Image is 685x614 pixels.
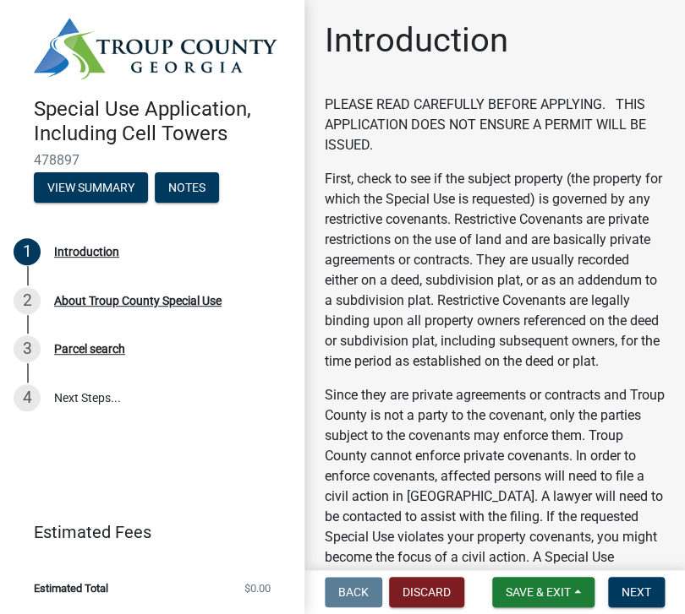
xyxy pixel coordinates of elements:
[325,169,665,372] p: First, check to see if the subject property (the property for which the Special Use is requested)...
[34,18,277,79] img: Troup County, Georgia
[325,577,382,607] button: Back
[34,97,291,146] h4: Special Use Application, Including Cell Towers
[34,152,271,168] span: 478897
[54,343,125,355] div: Parcel search
[34,182,148,196] wm-modal-confirm: Summary
[54,295,222,307] div: About Troup County Special Use
[155,172,219,203] button: Notes
[54,246,119,258] div: Introduction
[325,20,508,61] h1: Introduction
[389,577,464,607] button: Discard
[492,577,595,607] button: Save & Exit
[608,577,665,607] button: Next
[244,583,271,594] span: $0.00
[14,515,277,549] a: Estimated Fees
[14,384,41,411] div: 4
[14,335,41,362] div: 3
[14,287,41,314] div: 2
[622,585,651,599] span: Next
[14,238,41,265] div: 1
[338,585,369,599] span: Back
[155,182,219,196] wm-modal-confirm: Notes
[325,95,665,155] p: PLEASE READ CAREFULLY BEFORE APPLYING. THIS APPLICATION DOES NOT ENSURE A PERMIT WILL BE ISSUED.
[34,583,108,594] span: Estimated Total
[506,585,571,599] span: Save & Exit
[34,172,148,203] button: View Summary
